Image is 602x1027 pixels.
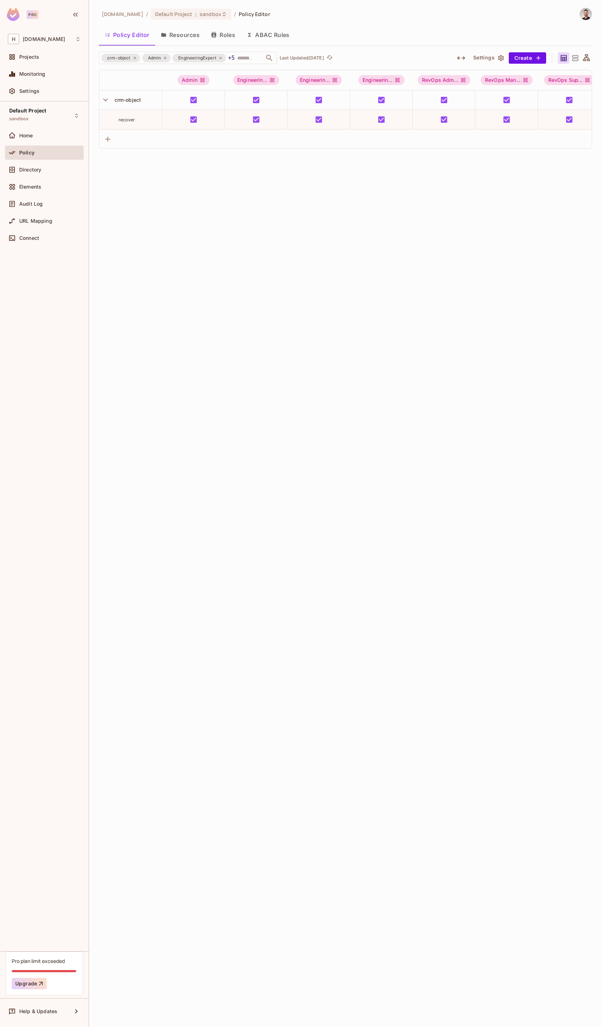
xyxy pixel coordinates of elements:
button: Policy Editor [99,26,155,44]
span: URL Mapping [19,218,52,224]
span: Default Project [9,108,46,114]
button: Create [509,52,546,64]
div: Pro plan limit exceeded [12,958,65,964]
div: Engineerin... [296,75,342,85]
li: / [234,11,236,17]
img: dor@honeycombinsurance.com [580,8,592,20]
li: / [146,11,148,17]
button: Open [264,53,274,63]
button: Roles [205,26,241,44]
span: H [8,34,19,44]
span: EngineeringMember [358,75,405,85]
span: Connect [19,235,39,241]
img: SReyMgAAAABJRU5ErkJggg== [7,8,20,21]
button: ABAC Rules [241,26,295,44]
span: RevOps Admin [418,75,470,85]
span: crm-object [112,97,141,103]
div: Pro [27,10,38,19]
span: sandbox [200,11,221,17]
span: Click to refresh data [324,54,334,62]
span: crm-object [103,54,135,62]
span: Elements [19,184,41,190]
div: crm-object [101,54,140,62]
span: EngineeringExpert [174,54,221,62]
button: Upgrade [12,978,47,989]
span: Audit Log [19,201,43,207]
div: Admin [178,75,210,85]
span: Projects [19,54,39,60]
div: RevOps Sup... [544,75,595,85]
div: Engineerin... [358,75,405,85]
span: Help & Updates [19,1008,57,1014]
div: Admin [142,54,171,62]
div: RevOps Man... [481,75,533,85]
span: Default Project [155,11,192,17]
p: Last Updated [DATE] [280,55,324,61]
span: Directory [19,167,41,173]
span: : [195,11,197,17]
div: RevOps Adm... [418,75,470,85]
span: Monitoring [19,71,46,77]
span: Admin [144,54,165,62]
span: EngineeringExpert [296,75,342,85]
span: RevOps Support [544,75,595,85]
span: the active workspace [102,11,143,17]
span: Policy [19,150,35,156]
span: sandbox [9,116,28,122]
span: Home [19,133,33,138]
div: EngineeringExpert [173,54,226,62]
button: refresh [326,54,334,62]
button: Resources [155,26,205,44]
span: recover [118,117,135,122]
span: Policy Editor [239,11,270,17]
span: EngineeringAdmin [233,75,279,85]
button: Settings [470,52,506,64]
div: Engineerin... [233,75,279,85]
span: RevOps Manager [481,75,533,85]
span: refresh [327,54,333,62]
span: +5 [228,54,234,62]
span: Workspace: honeycombinsurance.com [23,36,65,42]
span: Settings [19,88,39,94]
